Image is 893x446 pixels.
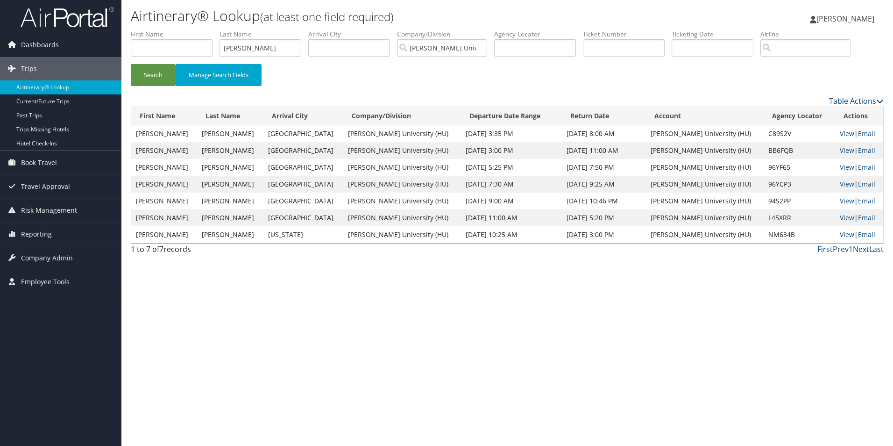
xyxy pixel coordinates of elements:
td: [PERSON_NAME] University (HU) [646,159,764,176]
td: BB6FQB [764,142,835,159]
td: [PERSON_NAME] [197,142,263,159]
a: Table Actions [829,96,884,106]
td: [PERSON_NAME] University (HU) [646,176,764,193]
td: [DATE] 5:20 PM [562,209,646,226]
a: View [840,230,854,239]
a: Email [858,129,875,138]
td: [PERSON_NAME] University (HU) [646,226,764,243]
button: Search [131,64,176,86]
a: Email [858,230,875,239]
td: [DATE] 11:00 AM [461,209,561,226]
th: Agency Locator: activate to sort column ascending [764,107,835,125]
th: Arrival City: activate to sort column ascending [263,107,344,125]
span: Reporting [21,223,52,246]
td: 96YF65 [764,159,835,176]
td: [PERSON_NAME] [131,209,197,226]
span: Dashboards [21,33,59,57]
td: [US_STATE] [263,226,344,243]
a: Email [858,213,875,222]
a: View [840,146,854,155]
td: | [835,142,883,159]
td: [PERSON_NAME] University (HU) [646,142,764,159]
td: [PERSON_NAME] [131,125,197,142]
td: C89S2V [764,125,835,142]
th: Company/Division [343,107,461,125]
td: [PERSON_NAME] [131,176,197,193]
th: Last Name: activate to sort column ascending [197,107,263,125]
a: View [840,196,854,205]
td: [DATE] 5:25 PM [461,159,561,176]
a: Email [858,196,875,205]
td: [PERSON_NAME] [131,226,197,243]
span: Risk Management [21,199,77,222]
td: [PERSON_NAME] University (HU) [343,226,461,243]
label: Arrival City [308,29,397,39]
td: | [835,176,883,193]
td: [PERSON_NAME] [197,226,263,243]
td: | [835,125,883,142]
td: [DATE] 9:25 AM [562,176,646,193]
td: [PERSON_NAME] [131,159,197,176]
td: [PERSON_NAME] [131,142,197,159]
th: Departure Date Range: activate to sort column ascending [461,107,561,125]
label: Airline [760,29,858,39]
a: Prev [833,244,849,254]
td: [PERSON_NAME] University (HU) [343,209,461,226]
span: Book Travel [21,151,57,174]
th: First Name: activate to sort column ascending [131,107,197,125]
td: [PERSON_NAME] University (HU) [343,159,461,176]
td: | [835,193,883,209]
td: [GEOGRAPHIC_DATA] [263,142,344,159]
td: [PERSON_NAME] University (HU) [646,125,764,142]
td: [GEOGRAPHIC_DATA] [263,125,344,142]
span: Trips [21,57,37,80]
td: [DATE] 11:00 AM [562,142,646,159]
label: Agency Locator [494,29,583,39]
td: | [835,226,883,243]
td: [DATE] 3:00 PM [461,142,561,159]
td: [PERSON_NAME] University (HU) [646,209,764,226]
img: airportal-logo.png [21,6,114,28]
td: [DATE] 3:00 PM [562,226,646,243]
span: [PERSON_NAME] [816,14,874,24]
a: Next [853,244,869,254]
button: Manage Search Fields [176,64,262,86]
td: | [835,159,883,176]
div: 1 to 7 of records [131,244,309,259]
span: Employee Tools [21,270,70,294]
th: Account: activate to sort column ascending [646,107,764,125]
td: [PERSON_NAME] [197,159,263,176]
td: [DATE] 10:25 AM [461,226,561,243]
td: [DATE] 9:00 AM [461,193,561,209]
a: Email [858,146,875,155]
td: [PERSON_NAME] University (HU) [343,142,461,159]
h1: Airtinerary® Lookup [131,6,633,26]
small: (at least one field required) [260,9,394,24]
td: [GEOGRAPHIC_DATA] [263,209,344,226]
th: Actions [835,107,883,125]
span: Travel Approval [21,175,70,198]
a: Email [858,180,875,188]
td: 94S2PP [764,193,835,209]
label: Ticketing Date [672,29,760,39]
label: Company/Division [397,29,494,39]
a: First [817,244,833,254]
td: [PERSON_NAME] [197,209,263,226]
span: 7 [159,244,163,254]
td: [DATE] 10:46 PM [562,193,646,209]
label: Last Name [220,29,308,39]
a: 1 [849,244,853,254]
td: [GEOGRAPHIC_DATA] [263,176,344,193]
td: [PERSON_NAME] [131,193,197,209]
a: View [840,163,854,172]
span: Company Admin [21,246,73,270]
td: [DATE] 3:35 PM [461,125,561,142]
label: Ticket Number [583,29,672,39]
a: View [840,213,854,222]
a: View [840,129,854,138]
td: [PERSON_NAME] University (HU) [343,176,461,193]
td: [DATE] 7:50 PM [562,159,646,176]
td: [GEOGRAPHIC_DATA] [263,159,344,176]
td: [PERSON_NAME] University (HU) [646,193,764,209]
a: Last [869,244,884,254]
